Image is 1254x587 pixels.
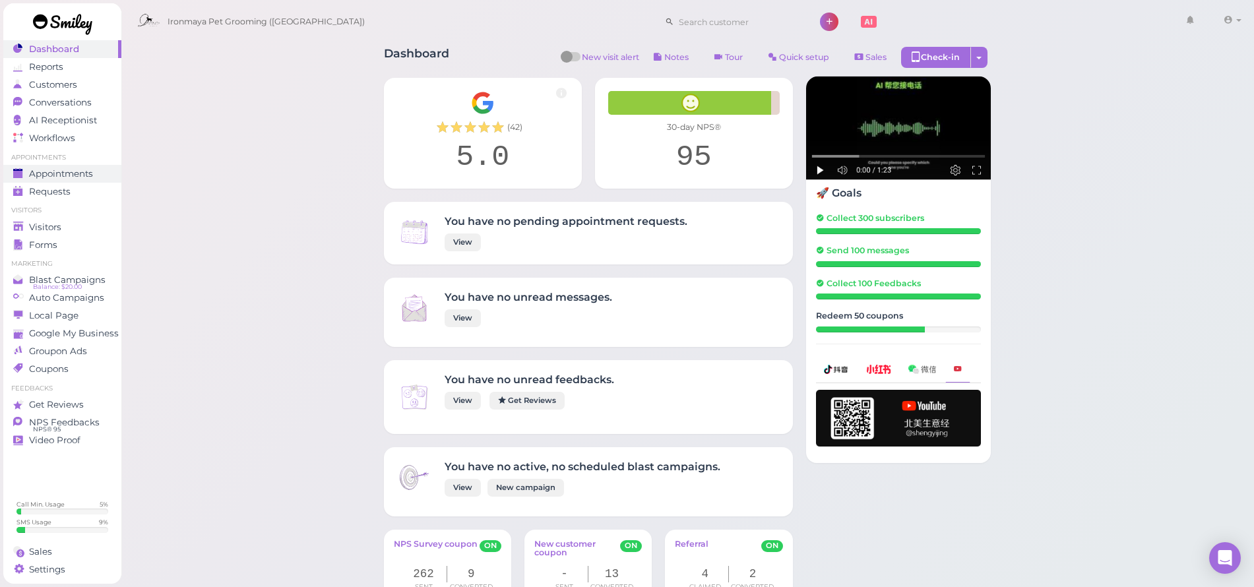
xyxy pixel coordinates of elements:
span: Groupon Ads [29,346,87,357]
a: New campaign [487,479,564,497]
h5: Send 100 messages [816,245,981,255]
a: View [445,392,481,410]
a: Get Reviews [489,392,565,410]
a: Referral [675,540,708,559]
img: Inbox [397,215,431,249]
h4: 🚀 Goals [816,187,981,199]
span: Dashboard [29,44,79,55]
span: AI Receptionist [29,115,97,126]
span: Reports [29,61,63,73]
a: Workflows [3,129,121,147]
a: View [445,479,481,497]
a: Video Proof [3,431,121,449]
a: Auto Campaigns [3,289,121,307]
h4: You have no unread messages. [445,291,612,303]
img: Inbox [397,291,431,325]
a: NPS Feedbacks NPS® 95 [3,414,121,431]
span: Workflows [29,133,75,144]
a: Settings [3,561,121,578]
li: Appointments [3,153,121,162]
span: ON [620,540,642,552]
div: 95 [608,140,780,175]
img: douyin-2727e60b7b0d5d1bbe969c21619e8014.png [824,365,849,374]
a: Requests [3,183,121,201]
input: Search customer [674,11,802,32]
span: NPS® 95 [33,424,61,435]
span: Forms [29,239,57,251]
div: 30-day NPS® [608,121,780,133]
a: Blast Campaigns Balance: $20.00 [3,271,121,289]
div: 33 [816,326,925,332]
h5: Collect 300 subscribers [816,213,981,223]
a: Sales [3,543,121,561]
span: Sales [29,546,52,557]
span: Blast Campaigns [29,274,106,286]
a: Coupons [3,360,121,378]
img: Inbox [397,380,431,414]
h1: Dashboard [384,47,449,71]
span: Get Reviews [29,399,84,410]
a: Quick setup [757,47,840,68]
a: New customer coupon [534,540,620,559]
span: Balance: $20.00 [33,282,82,292]
li: Feedbacks [3,384,121,393]
a: Appointments [3,165,121,183]
li: Marketing [3,259,121,268]
span: ON [480,540,501,552]
span: ( 42 ) [507,121,522,133]
a: Customers [3,76,121,94]
span: ON [761,540,783,552]
h4: You have no unread feedbacks. [445,373,614,386]
a: Visitors [3,218,121,236]
div: 13 [588,566,636,582]
div: 2 [729,566,776,582]
img: wechat-a99521bb4f7854bbf8f190d1356e2cdb.png [908,365,936,373]
span: Google My Business [29,328,119,339]
span: Sales [865,52,887,62]
div: 4 [681,566,729,582]
a: Local Page [3,307,121,324]
a: Reports [3,58,121,76]
a: Conversations [3,94,121,111]
a: Google My Business [3,324,121,342]
div: SMS Usage [16,518,51,526]
span: Conversations [29,97,92,108]
h5: Redeem 50 coupons [816,311,981,321]
a: NPS Survey coupon [394,540,478,559]
div: Check-in [901,47,971,68]
span: Ironmaya Pet Grooming ([GEOGRAPHIC_DATA]) [168,3,365,40]
h5: Collect 100 Feedbacks [816,278,981,288]
div: - [541,566,588,582]
span: Visitors [29,222,61,233]
span: NPS Feedbacks [29,417,100,428]
li: Visitors [3,206,121,215]
a: View [445,309,481,327]
div: 5.0 [397,140,569,175]
a: AI Receptionist [3,111,121,129]
img: xhs-786d23addd57f6a2be217d5a65f4ab6b.png [866,365,891,373]
div: 9 [447,566,495,582]
a: Dashboard [3,40,121,58]
div: 262 [400,566,448,582]
img: AI receptionist [806,77,991,180]
span: Local Page [29,310,78,321]
span: Customers [29,79,77,90]
span: New visit alert [582,51,639,71]
span: Coupons [29,363,69,375]
span: Requests [29,186,71,197]
div: 5 % [100,500,108,509]
a: Forms [3,236,121,254]
button: Notes [643,47,700,68]
a: Tour [703,47,754,68]
div: Call Min. Usage [16,500,65,509]
div: Open Intercom Messenger [1209,542,1241,574]
span: Video Proof [29,435,80,446]
span: Settings [29,564,65,575]
a: Get Reviews [3,396,121,414]
img: youtube-h-92280983ece59b2848f85fc261e8ffad.png [816,390,981,447]
h4: You have no pending appointment requests. [445,215,687,228]
img: Inbox [397,460,431,495]
div: 9 % [99,518,108,526]
span: Appointments [29,168,93,179]
a: Groupon Ads [3,342,121,360]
